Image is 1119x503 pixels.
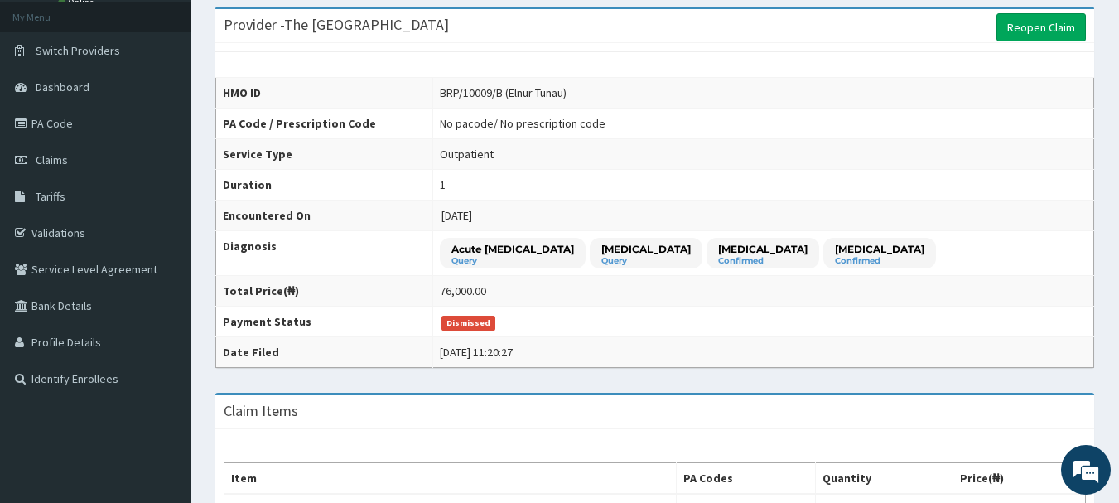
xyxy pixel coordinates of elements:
span: Dismissed [441,316,496,331]
img: d_794563401_company_1708531726252_794563401 [31,83,67,124]
div: 76,000.00 [440,283,486,299]
th: Encountered On [216,201,433,231]
p: [MEDICAL_DATA] [718,242,808,256]
th: Diagnosis [216,231,433,276]
div: Minimize live chat window [272,8,311,48]
div: 1 [440,177,446,193]
p: [MEDICAL_DATA] [835,242,924,256]
span: Claims [36,152,68,167]
th: PA Code / Prescription Code [216,109,433,139]
div: Outpatient [440,146,494,162]
th: Payment Status [216,307,433,337]
span: Dashboard [36,80,89,94]
h3: Provider - The [GEOGRAPHIC_DATA] [224,17,449,32]
th: Total Price(₦) [216,276,433,307]
p: Acute [MEDICAL_DATA] [451,242,574,256]
span: Switch Providers [36,43,120,58]
span: [DATE] [441,208,472,223]
div: Chat with us now [86,93,278,114]
th: PA Codes [677,463,816,495]
small: Query [601,257,691,265]
th: Quantity [816,463,953,495]
small: Query [451,257,574,265]
a: Reopen Claim [996,13,1086,41]
div: BRP/10009/B (Elnur Tunau) [440,85,567,101]
small: Confirmed [718,257,808,265]
span: We're online! [96,148,229,315]
th: Item [224,463,677,495]
textarea: Type your message and hit 'Enter' [8,331,316,389]
p: [MEDICAL_DATA] [601,242,691,256]
th: Price(₦) [953,463,1086,495]
div: [DATE] 11:20:27 [440,344,513,360]
span: Tariffs [36,189,65,204]
th: Duration [216,170,433,201]
small: Confirmed [835,257,924,265]
th: Service Type [216,139,433,170]
div: No pacode / No prescription code [440,115,605,132]
th: HMO ID [216,78,433,109]
th: Date Filed [216,337,433,368]
h3: Claim Items [224,404,298,418]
